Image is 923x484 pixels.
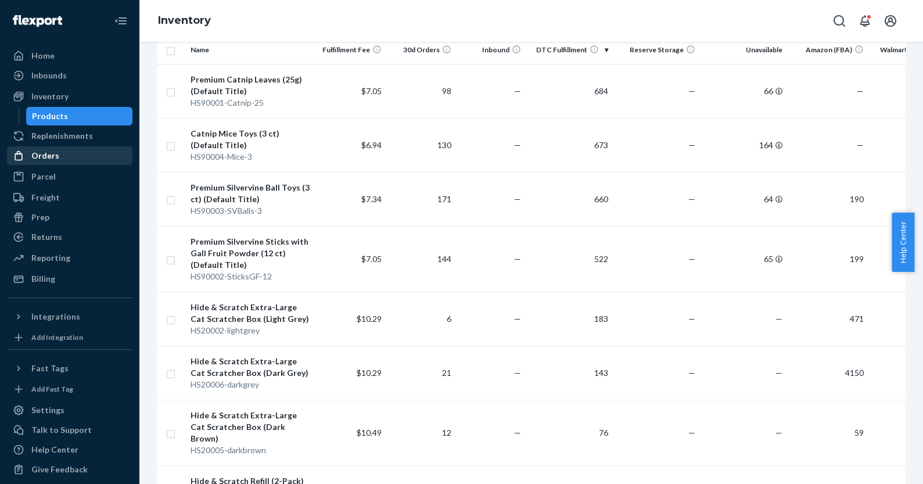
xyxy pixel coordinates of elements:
[857,86,864,96] span: —
[787,400,868,465] td: 59
[7,127,132,145] a: Replenishments
[31,70,67,81] div: Inbounds
[7,421,132,439] a: Talk to Support
[31,50,55,62] div: Home
[191,151,312,163] div: HS90004-Mice-3
[191,236,312,271] div: Premium Silvervine Sticks with Gall Fruit Powder (12 ct) (Default Title)
[7,460,132,479] button: Give Feedback
[526,346,613,400] td: 143
[7,146,132,165] a: Orders
[688,254,695,264] span: —
[7,249,132,267] a: Reporting
[775,314,782,324] span: —
[787,36,868,64] th: Amazon (FBA)
[361,140,382,150] span: $6.94
[186,36,317,64] th: Name
[526,292,613,346] td: 183
[700,118,787,172] td: 164
[526,118,613,172] td: 673
[31,192,60,203] div: Freight
[700,172,787,226] td: 64
[31,384,73,394] div: Add Fast Tag
[191,302,312,325] div: Hide & Scratch Extra-Large Cat Scratcher Box (Light Grey)
[357,314,382,324] span: $10.29
[31,150,59,162] div: Orders
[191,182,312,205] div: Premium Silvervine Ball Toys (3 ct) (Default Title)
[386,346,456,400] td: 21
[7,208,132,227] a: Prep
[526,36,613,64] th: DTC Fulfillment
[879,9,902,33] button: Open account menu
[32,110,68,122] div: Products
[31,404,64,416] div: Settings
[386,400,456,465] td: 12
[7,307,132,326] button: Integrations
[191,271,312,282] div: HS90002-SticksGF-12
[700,226,787,292] td: 65
[688,314,695,324] span: —
[361,194,382,204] span: $7.34
[526,226,613,292] td: 522
[191,97,312,109] div: HS90001-Catnip-25
[514,140,521,150] span: —
[775,428,782,438] span: —
[514,86,521,96] span: —
[31,332,83,342] div: Add Integration
[828,9,851,33] button: Open Search Box
[526,172,613,226] td: 660
[191,205,312,217] div: HS90003-SVBalls-3
[7,440,132,459] a: Help Center
[317,36,386,64] th: Fulfillment Fee
[613,36,700,64] th: Reserve Storage
[688,86,695,96] span: —
[31,252,70,264] div: Reporting
[149,4,220,38] ol: breadcrumbs
[775,368,782,378] span: —
[361,86,382,96] span: $7.05
[31,231,62,243] div: Returns
[7,359,132,378] button: Fast Tags
[7,228,132,246] a: Returns
[514,194,521,204] span: —
[688,428,695,438] span: —
[386,292,456,346] td: 6
[787,226,868,292] td: 199
[853,9,877,33] button: Open notifications
[386,226,456,292] td: 144
[514,368,521,378] span: —
[31,311,80,322] div: Integrations
[7,87,132,106] a: Inventory
[191,325,312,336] div: HS20002-lightgrey
[357,368,382,378] span: $10.29
[31,464,88,475] div: Give Feedback
[7,188,132,207] a: Freight
[456,36,526,64] th: Inbound
[787,172,868,226] td: 190
[191,379,312,390] div: HS20006-darkgrey
[700,36,787,64] th: Unavailable
[31,91,69,102] div: Inventory
[787,292,868,346] td: 471
[526,64,613,118] td: 684
[7,167,132,186] a: Parcel
[386,64,456,118] td: 98
[688,368,695,378] span: —
[7,270,132,288] a: Billing
[386,36,456,64] th: 30d Orders
[7,66,132,85] a: Inbounds
[700,64,787,118] td: 66
[31,444,78,456] div: Help Center
[857,140,864,150] span: —
[514,314,521,324] span: —
[892,213,914,272] button: Help Center
[26,107,133,126] a: Products
[191,128,312,151] div: Catnip Mice Toys (3 ct) (Default Title)
[7,401,132,420] a: Settings
[688,194,695,204] span: —
[526,400,613,465] td: 76
[7,46,132,65] a: Home
[386,118,456,172] td: 130
[31,130,93,142] div: Replenishments
[31,273,55,285] div: Billing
